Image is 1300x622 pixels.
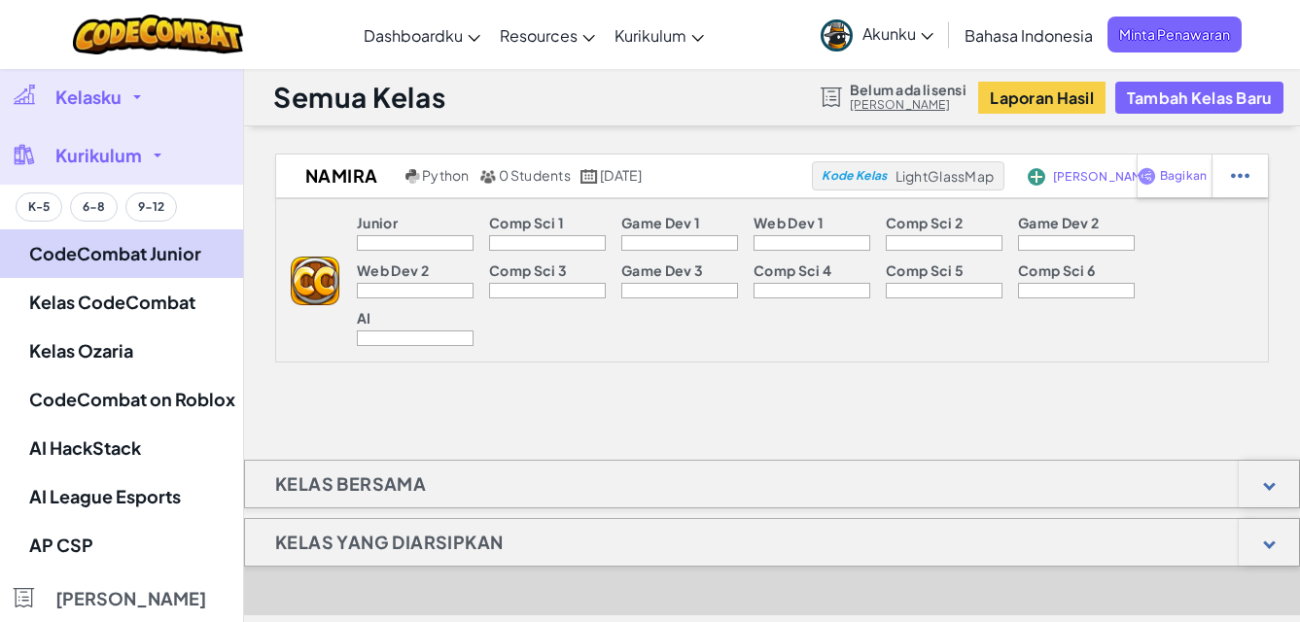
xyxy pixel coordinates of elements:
[1053,171,1154,183] span: [PERSON_NAME]
[500,25,578,46] span: Resources
[422,166,469,184] span: Python
[1028,168,1045,186] img: IconAddStudents.svg
[621,215,700,230] p: Game Dev 1
[276,161,401,190] h2: Namira
[405,169,420,184] img: python.png
[245,460,456,508] h1: Kelas Bersama
[245,518,533,567] h1: Kelas yang Diarsipkan
[1138,167,1156,185] img: IconShare_Purple.svg
[16,192,62,222] button: K-5
[896,167,994,185] span: LightGlassMap
[1018,215,1099,230] p: Game Dev 2
[886,215,963,230] p: Comp Sci 2
[276,161,812,190] a: Namira Python 0 Students [DATE]
[73,15,243,54] img: CodeCombat logo
[499,166,571,184] span: 0 Students
[1160,170,1208,182] span: Bagikan
[489,215,564,230] p: Comp Sci 1
[615,25,686,46] span: Kurikulum
[55,590,206,607] span: [PERSON_NAME]
[354,9,490,61] a: Dashboardku
[1115,82,1283,114] button: Tambah Kelas Baru
[886,262,964,278] p: Comp Sci 5
[822,170,887,182] span: Kode Kelas
[55,147,142,164] span: Kurikulum
[600,166,642,184] span: [DATE]
[754,262,831,278] p: Comp Sci 4
[621,262,703,278] p: Game Dev 3
[965,25,1093,46] span: Bahasa Indonesia
[125,192,177,222] button: 9-12
[364,25,463,46] span: Dashboardku
[16,192,177,222] div: Grade band filter
[273,79,445,116] h1: Semua Kelas
[479,169,497,184] img: MultipleUsers.png
[489,262,567,278] p: Comp Sci 3
[821,19,853,52] img: avatar
[357,262,429,278] p: Web Dev 2
[605,9,714,61] a: Kurikulum
[490,9,605,61] a: Resources
[291,257,339,305] img: logo
[811,4,943,65] a: Akunku
[978,82,1106,114] button: Laporan Hasil
[862,23,933,44] span: Akunku
[1107,17,1242,52] a: Minta Penawaran
[754,215,824,230] p: Web Dev 1
[955,9,1103,61] a: Bahasa Indonesia
[70,192,118,222] button: 6-8
[1018,262,1095,278] p: Comp Sci 6
[357,215,398,230] p: Junior
[850,82,966,97] span: Belum ada lisensi
[55,88,122,106] span: Kelasku
[850,97,966,113] a: [PERSON_NAME]
[1231,167,1249,185] img: IconStudentEllipsis.svg
[580,169,598,184] img: calendar.svg
[357,310,371,326] p: AI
